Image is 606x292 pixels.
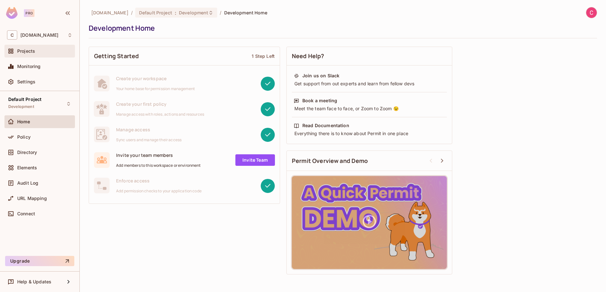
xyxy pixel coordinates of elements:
span: Default Project [139,10,172,16]
span: Manage access with roles, actions and resources [116,112,204,117]
div: 1 Step Left [252,53,275,59]
span: Settings [17,79,35,84]
span: Development [8,104,34,109]
span: : [174,10,177,15]
span: Invite your team members [116,152,201,158]
span: Your home base for permission management [116,86,195,91]
span: Development [179,10,208,16]
span: Monitoring [17,64,41,69]
div: Everything there is to know about Permit in one place [294,130,445,137]
span: URL Mapping [17,196,47,201]
span: Need Help? [292,52,324,60]
span: Add members to this workspace or environment [116,163,201,168]
li: / [220,10,221,16]
span: Add permission checks to your application code [116,188,202,194]
button: Upgrade [5,256,74,266]
span: Projects [17,49,35,54]
span: Create your first policy [116,101,204,107]
span: Connect [17,211,35,216]
span: Permit Overview and Demo [292,157,368,165]
span: C [7,30,17,40]
span: the active workspace [91,10,129,16]
div: Development Home [89,23,594,33]
span: Default Project [8,97,41,102]
span: Manage access [116,127,181,133]
span: Directory [17,150,37,155]
div: Join us on Slack [302,73,339,79]
img: Cargologik IT [586,7,597,18]
div: Meet the team face to face, or Zoom to Zoom 😉 [294,105,445,112]
span: Development Home [224,10,267,16]
li: / [131,10,133,16]
span: Sync users and manage their access [116,137,181,142]
div: Read Documentation [302,122,349,129]
img: SReyMgAAAABJRU5ErkJggg== [6,7,18,19]
span: Workspace: cargologik.com [20,33,58,38]
span: Help & Updates [17,279,51,284]
span: Enforce access [116,178,202,184]
div: Book a meeting [302,97,337,104]
span: Audit Log [17,181,38,186]
span: Elements [17,165,37,170]
span: Policy [17,134,31,140]
a: Invite Team [235,154,275,166]
div: Pro [24,9,34,17]
div: Get support from out experts and learn from fellow devs [294,81,445,87]
span: Home [17,119,30,124]
span: Getting Started [94,52,139,60]
span: Create your workspace [116,75,195,81]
